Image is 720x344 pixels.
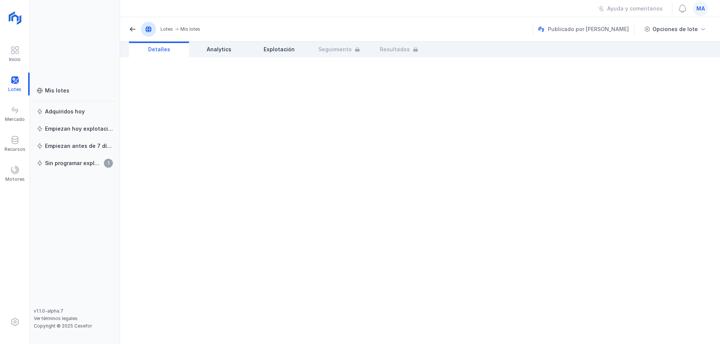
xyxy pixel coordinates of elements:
[207,46,231,53] span: Analytics
[34,156,116,170] a: Sin programar explotación1
[189,42,249,57] a: Analytics
[9,57,21,63] div: Inicio
[607,5,663,12] div: Ayuda y comentarios
[538,24,636,35] div: Publicado por [PERSON_NAME]
[34,139,116,153] a: Empiezan antes de 7 días
[34,105,116,118] a: Adquiridos hoy
[249,42,309,57] a: Explotación
[593,2,667,15] button: Ayuda y comentarios
[652,25,698,33] div: Opciones de lote
[5,176,25,182] div: Motores
[309,42,369,57] a: Seguimiento
[45,108,85,115] div: Adquiridos hoy
[4,146,25,152] div: Recursos
[34,122,116,136] a: Empiezan hoy explotación
[160,26,173,32] div: Lotes
[45,142,113,150] div: Empiezan antes de 7 días
[180,26,200,32] div: Mis lotes
[104,159,113,168] span: 1
[5,116,25,122] div: Mercado
[45,125,113,133] div: Empiezan hoy explotación
[369,42,429,57] a: Resultados
[45,159,102,167] div: Sin programar explotación
[318,46,352,53] span: Seguimiento
[696,5,705,12] span: ma
[34,308,116,314] div: v1.1.0-alpha.7
[34,323,116,329] div: Copyright © 2025 Cesefor
[34,316,78,321] a: Ver términos legales
[264,46,295,53] span: Explotación
[380,46,410,53] span: Resultados
[6,9,24,27] img: logoRight.svg
[129,42,189,57] a: Detalles
[34,84,116,97] a: Mis lotes
[538,26,544,32] img: nemus.svg
[148,46,170,53] span: Detalles
[45,87,69,94] div: Mis lotes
